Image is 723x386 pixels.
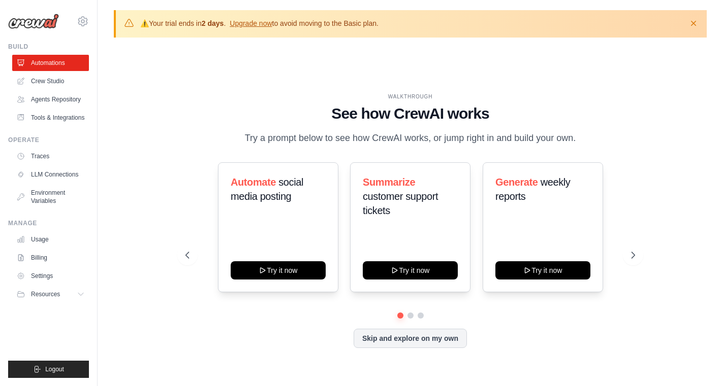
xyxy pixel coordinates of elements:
[12,55,89,71] a: Automations
[12,91,89,108] a: Agents Repository
[8,361,89,378] button: Logout
[12,185,89,209] a: Environment Variables
[231,261,326,279] button: Try it now
[12,268,89,284] a: Settings
[495,177,538,188] span: Generate
[12,231,89,248] a: Usage
[495,177,570,202] span: weekly reports
[363,177,415,188] span: Summarize
[8,136,89,144] div: Operate
[140,19,149,27] strong: ⚠️
[12,166,89,183] a: LLM Connections
[8,43,89,51] div: Build
[202,19,224,27] strong: 2 days
[363,191,438,216] span: customer support tickets
[12,250,89,266] a: Billing
[12,73,89,89] a: Crew Studio
[45,365,64,373] span: Logout
[185,104,636,123] h1: See how CrewAI works
[363,261,458,279] button: Try it now
[231,177,276,188] span: Automate
[31,290,60,298] span: Resources
[140,18,379,28] p: Your trial ends in . to avoid moving to the Basic plan.
[12,110,89,126] a: Tools & Integrations
[8,219,89,227] div: Manage
[495,261,590,279] button: Try it now
[12,286,89,302] button: Resources
[8,14,59,29] img: Logo
[231,177,303,202] span: social media posting
[12,148,89,164] a: Traces
[230,19,272,27] a: Upgrade now
[240,131,581,146] p: Try a prompt below to see how CrewAI works, or jump right in and build your own.
[354,329,467,348] button: Skip and explore on my own
[185,93,636,100] div: WALKTHROUGH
